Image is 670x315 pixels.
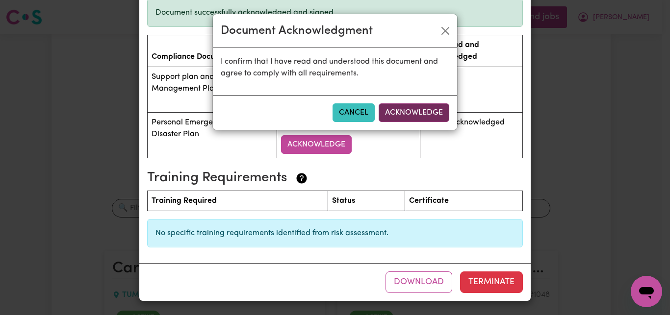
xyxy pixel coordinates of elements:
button: Cancel [333,103,375,122]
iframe: Button to launch messaging window [631,276,662,307]
div: Document Acknowledgment [221,22,373,40]
button: Acknowledge [379,103,449,122]
button: Close [438,23,453,39]
p: I confirm that I have read and understood this document and agree to comply with all requirements. [221,56,449,79]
